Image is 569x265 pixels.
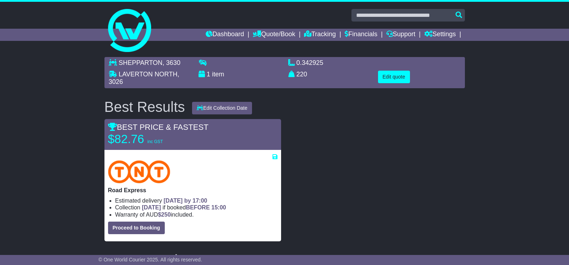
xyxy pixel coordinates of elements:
a: Dashboard [206,29,244,41]
span: $ [158,212,171,218]
span: 250 [161,212,171,218]
div: Best Results [101,99,189,115]
li: Estimated delivery [115,197,277,204]
a: Quote/Book [253,29,295,41]
span: , 3630 [163,59,181,66]
a: Settings [424,29,456,41]
span: 1 [207,71,210,78]
span: © One World Courier 2025. All rights reserved. [98,257,202,262]
span: [DATE] [142,204,161,210]
li: Collection [115,204,277,211]
span: LAVERTON NORTH [119,71,178,78]
a: Financials [345,29,377,41]
span: item [212,71,224,78]
p: Road Express [108,187,277,194]
span: inc GST [148,139,163,144]
span: 15:00 [211,204,226,210]
span: 220 [297,71,307,78]
span: BEFORE [186,204,210,210]
a: Support [386,29,415,41]
a: Tracking [304,29,336,41]
span: BEST PRICE & FASTEST [108,123,209,132]
button: Edit quote [378,71,410,83]
span: 0.342925 [297,59,323,66]
p: $82.76 [108,132,198,146]
span: SHEPPARTON [119,59,163,66]
span: if booked [142,204,226,210]
button: Edit Collection Date [192,102,252,114]
button: Proceed to Booking [108,222,165,234]
span: , 3026 [109,71,179,86]
li: Warranty of AUD included. [115,211,277,218]
img: TNT Domestic: Road Express [108,160,171,183]
span: [DATE] by 17:00 [164,198,207,204]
